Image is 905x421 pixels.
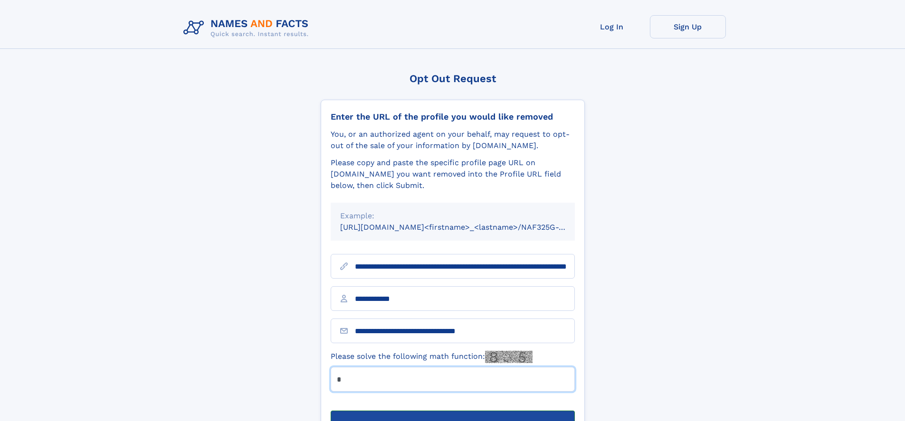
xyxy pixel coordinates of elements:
[331,129,575,151] div: You, or an authorized agent on your behalf, may request to opt-out of the sale of your informatio...
[331,351,533,363] label: Please solve the following math function:
[650,15,726,38] a: Sign Up
[180,15,316,41] img: Logo Names and Facts
[574,15,650,38] a: Log In
[331,112,575,122] div: Enter the URL of the profile you would like removed
[340,210,565,222] div: Example:
[340,223,593,232] small: [URL][DOMAIN_NAME]<firstname>_<lastname>/NAF325G-xxxxxxxx
[321,73,585,84] div: Opt Out Request
[331,157,575,191] div: Please copy and paste the specific profile page URL on [DOMAIN_NAME] you want removed into the Pr...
